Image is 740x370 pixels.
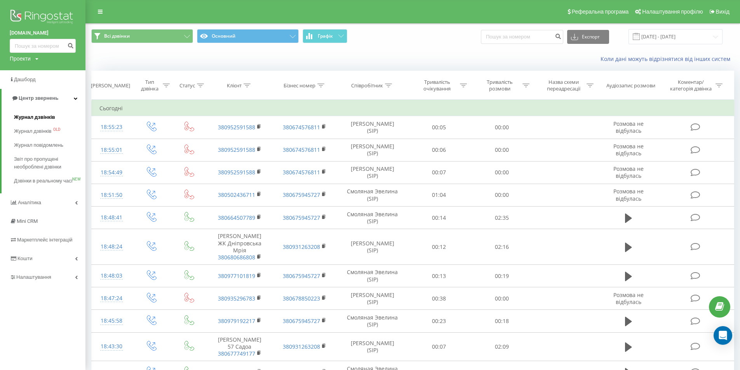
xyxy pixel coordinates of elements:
[407,139,470,161] td: 00:06
[283,191,320,198] a: 380675945727
[18,200,41,205] span: Аналiтика
[407,229,470,265] td: 00:12
[19,95,58,101] span: Центр звернень
[139,79,161,92] div: Тип дзвінка
[642,9,703,15] span: Налаштування профілю
[283,146,320,153] a: 380674576811
[283,295,320,302] a: 380678850223
[99,268,124,283] div: 18:48:03
[283,317,320,325] a: 380675945727
[606,82,655,89] div: Аудіозапис розмови
[10,55,31,63] div: Проекти
[407,265,470,287] td: 00:13
[283,343,320,350] a: 380931263208
[337,287,407,310] td: [PERSON_NAME] (SIP)
[470,161,533,184] td: 00:00
[14,124,85,138] a: Журнал дзвінківOLD
[351,82,383,89] div: Співробітник
[613,165,644,179] span: Розмова не відбулась
[99,188,124,203] div: 18:51:50
[179,82,195,89] div: Статус
[337,116,407,139] td: [PERSON_NAME] (SIP)
[14,152,85,174] a: Звіт про пропущені необроблені дзвінки
[218,168,255,176] a: 380952591588
[14,127,51,135] span: Журнал дзвінків
[218,214,255,221] a: 380664507789
[470,310,533,332] td: 00:18
[99,165,124,180] div: 18:54:49
[207,332,272,361] td: [PERSON_NAME] 57 Садоа
[218,123,255,131] a: 380952591588
[227,82,242,89] div: Клієнт
[470,207,533,229] td: 02:35
[337,139,407,161] td: [PERSON_NAME] (SIP)
[284,82,315,89] div: Бізнес номер
[99,239,124,254] div: 18:48:24
[716,9,730,15] span: Вихід
[470,229,533,265] td: 02:16
[91,29,193,43] button: Всі дзвінки
[613,188,644,202] span: Розмова не відбулась
[14,113,55,121] span: Журнал дзвінків
[218,254,255,261] a: 380680686808
[470,332,533,361] td: 02:09
[407,161,470,184] td: 00:07
[99,291,124,306] div: 18:47:24
[543,79,585,92] div: Назва схеми переадресації
[92,101,734,116] td: Сьогодні
[407,332,470,361] td: 00:07
[10,8,76,27] img: Ringostat logo
[470,184,533,206] td: 00:00
[479,79,521,92] div: Тривалість розмови
[318,33,333,39] span: Графік
[337,184,407,206] td: Смоляная Эвелина (SIP)
[337,265,407,287] td: Смоляная Эвелина (SIP)
[613,120,644,134] span: Розмова не відбулась
[470,116,533,139] td: 00:00
[207,229,272,265] td: [PERSON_NAME] ЖК Дніпровська Мрія
[303,29,347,43] button: Графік
[197,29,299,43] button: Основний
[567,30,609,44] button: Експорт
[14,177,72,185] span: Дзвінки в реальному часі
[668,79,714,92] div: Коментар/категорія дзвінка
[14,138,85,152] a: Журнал повідомлень
[99,339,124,354] div: 18:43:30
[218,191,255,198] a: 380502436711
[470,139,533,161] td: 00:00
[218,317,255,325] a: 380979192217
[337,161,407,184] td: [PERSON_NAME] (SIP)
[218,146,255,153] a: 380952591588
[17,218,38,224] span: Mini CRM
[470,265,533,287] td: 00:19
[218,272,255,280] a: 380977101819
[10,39,76,53] input: Пошук за номером
[14,155,82,171] span: Звіт про пропущені необроблені дзвінки
[104,33,130,39] span: Всі дзвінки
[17,255,32,261] span: Кошти
[99,142,124,158] div: 18:55:01
[283,214,320,221] a: 380675945727
[283,168,320,176] a: 380674576811
[416,79,458,92] div: Тривалість очікування
[407,287,470,310] td: 00:38
[14,174,85,188] a: Дзвінки в реальному часіNEW
[613,142,644,157] span: Розмова не відбулась
[218,350,255,357] a: 380677749177
[714,326,732,345] div: Open Intercom Messenger
[99,313,124,328] div: 18:45:58
[337,332,407,361] td: [PERSON_NAME] (SIP)
[2,89,85,108] a: Центр звернень
[407,116,470,139] td: 00:05
[218,295,255,302] a: 380935296783
[99,120,124,135] div: 18:55:23
[481,30,563,44] input: Пошук за номером
[14,110,85,124] a: Журнал дзвінків
[407,310,470,332] td: 00:23
[601,55,734,63] a: Коли дані можуть відрізнятися вiд інших систем
[337,310,407,332] td: Смоляная Эвелина (SIP)
[16,274,51,280] span: Налаштування
[14,76,36,82] span: Дашборд
[14,141,63,149] span: Журнал повідомлень
[572,9,629,15] span: Реферальна програма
